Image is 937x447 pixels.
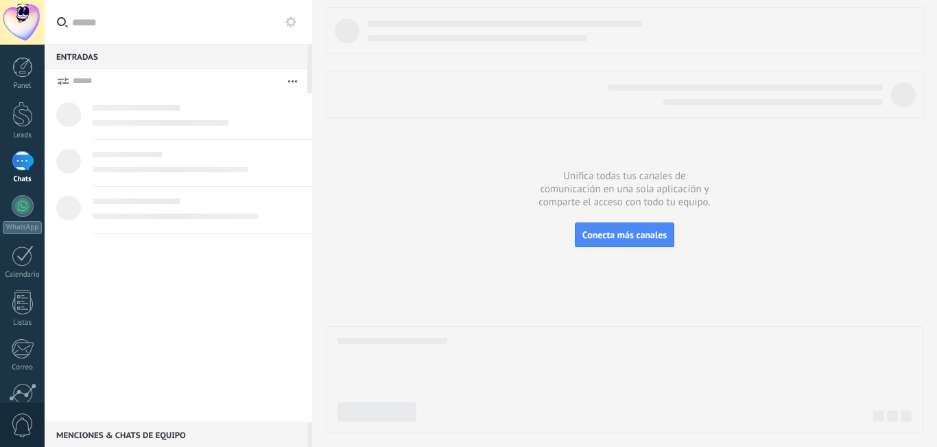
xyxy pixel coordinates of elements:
span: Conecta más canales [582,229,667,241]
div: WhatsApp [3,221,42,234]
div: Correo [3,363,43,372]
div: Panel [3,82,43,91]
div: Calendario [3,271,43,279]
div: Chats [3,175,43,184]
div: Leads [3,131,43,140]
div: Entradas [45,44,307,69]
button: Conecta más canales [575,222,674,247]
div: Listas [3,319,43,328]
div: Menciones & Chats de equipo [45,422,307,447]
